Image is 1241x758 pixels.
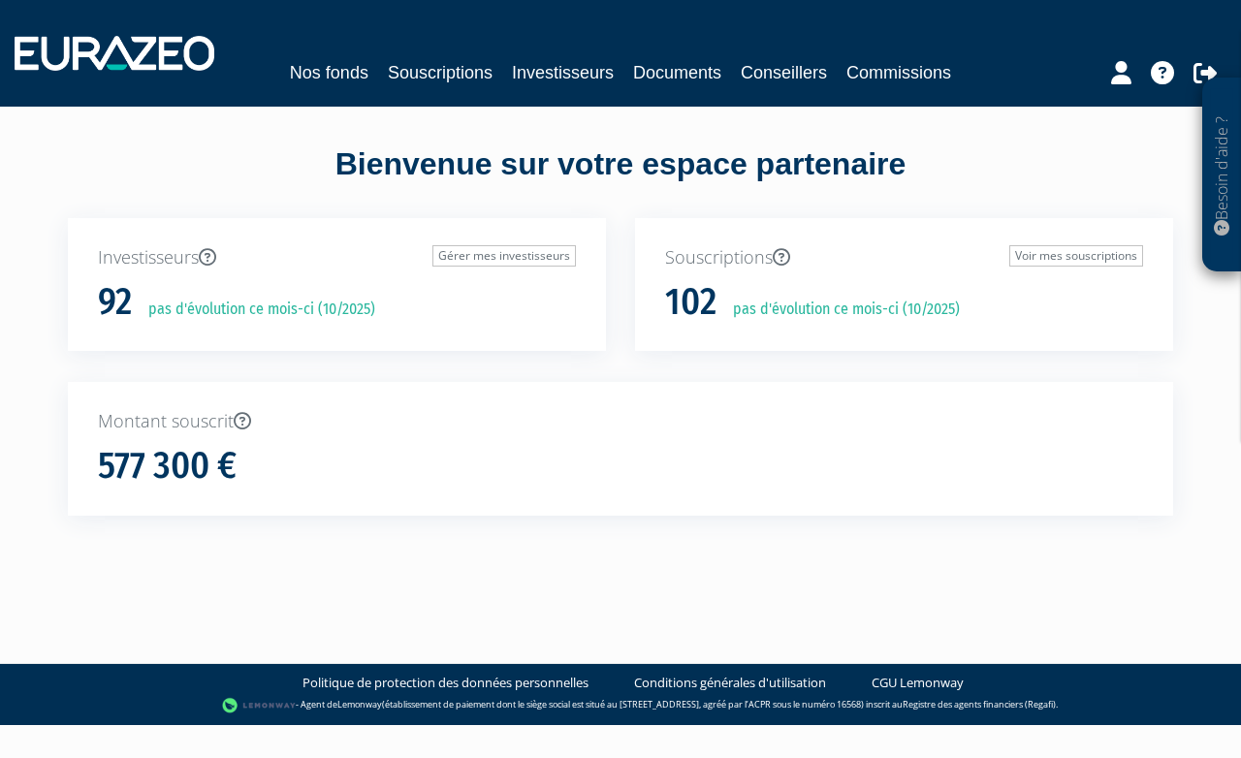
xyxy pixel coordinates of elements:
a: Nos fonds [290,59,368,86]
div: - Agent de (établissement de paiement dont le siège social est situé au [STREET_ADDRESS], agréé p... [19,696,1222,715]
h1: 102 [665,282,716,323]
a: Registre des agents financiers (Regafi) [903,698,1056,711]
p: Besoin d'aide ? [1211,88,1233,263]
p: Montant souscrit [98,409,1143,434]
a: Documents [633,59,721,86]
h1: 577 300 € [98,446,237,487]
a: Investisseurs [512,59,614,86]
p: Souscriptions [665,245,1143,270]
img: 1732889491-logotype_eurazeo_blanc_rvb.png [15,36,214,71]
h1: 92 [98,282,132,323]
a: Voir mes souscriptions [1009,245,1143,267]
div: Bienvenue sur votre espace partenaire [53,142,1188,218]
a: Politique de protection des données personnelles [302,674,589,692]
a: Commissions [846,59,951,86]
a: Lemonway [337,698,382,711]
p: Investisseurs [98,245,576,270]
p: pas d'évolution ce mois-ci (10/2025) [135,299,375,321]
p: pas d'évolution ce mois-ci (10/2025) [719,299,960,321]
a: Souscriptions [388,59,493,86]
img: logo-lemonway.png [222,696,297,715]
a: CGU Lemonway [872,674,964,692]
a: Conseillers [741,59,827,86]
a: Conditions générales d'utilisation [634,674,826,692]
a: Gérer mes investisseurs [432,245,576,267]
